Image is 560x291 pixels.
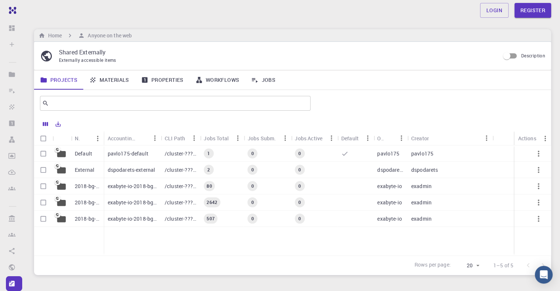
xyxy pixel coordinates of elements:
div: Jobs Subm. [244,131,291,145]
div: Creator [408,131,492,145]
h6: Anyone on the web [85,31,132,40]
p: pavlo175 [411,150,433,157]
div: Accounting slug [104,131,161,145]
p: exabyte-io [377,215,402,223]
nav: breadcrumb [37,31,133,40]
button: Sort [137,132,149,144]
p: 2018-bg-study-phase-i-ph [75,183,100,190]
button: Sort [429,132,441,144]
p: /cluster-???-share/groups/exabyte-io/exabyte-io-2018-bg-study-phase-i-ph [165,183,196,190]
a: Login [480,3,509,18]
div: Open Intercom Messenger [535,266,553,284]
p: /cluster-???-home/dspodarets/dspodarets-external [165,166,196,174]
button: Sort [384,132,396,144]
p: /cluster-???-share/groups/exabyte-io/exabyte-io-2018-bg-study-phase-i [165,215,196,223]
div: Jobs Total [204,131,229,145]
button: Menu [480,132,492,144]
span: 1 [204,150,213,157]
button: Menu [539,133,551,144]
button: Menu [232,132,244,144]
p: /cluster-???-home/pavlo175/pavlo175-default [165,150,196,157]
span: 0 [248,183,257,189]
span: 0 [295,199,304,205]
span: Externally accessible items [59,57,116,63]
div: Jobs Total [200,131,244,145]
p: 1–5 of 5 [493,262,513,269]
span: Description [521,53,545,58]
a: Materials [83,70,135,90]
div: CLI Path [165,131,185,145]
div: Jobs Active [291,131,337,145]
p: dspodarets [411,166,438,174]
button: Menu [362,132,373,144]
button: Export [52,118,64,130]
button: Menu [188,132,200,144]
p: /cluster-???-share/groups/exabyte-io/exabyte-io-2018-bg-study-phase-iii [165,199,196,206]
div: Default [338,131,373,145]
button: Menu [149,132,161,144]
p: dspodarets [377,166,403,174]
div: Default [341,131,359,145]
span: 0 [295,183,304,189]
a: Workflows [190,70,245,90]
span: 2 [204,167,213,173]
a: Properties [135,70,190,90]
p: exabyte-io-2018-bg-study-phase-iii [107,199,157,206]
div: Accounting slug [107,131,137,145]
div: CLI Path [161,131,200,145]
p: dspodarets-external [107,166,155,174]
button: Menu [279,132,291,144]
div: Creator [411,131,429,145]
span: 2642 [204,199,220,205]
img: logo [6,7,16,14]
h6: Home [45,31,62,40]
div: Name [71,131,104,145]
p: pavlo175-default [107,150,148,157]
span: 0 [248,167,257,173]
a: Register [514,3,551,18]
a: Jobs [245,70,281,90]
span: 0 [295,215,304,222]
p: exadmin [411,199,432,206]
p: exabyte-io [377,183,402,190]
button: Menu [396,132,408,144]
div: Jobs Active [295,131,322,145]
p: exabyte-io-2018-bg-study-phase-i [107,215,157,223]
div: Actions [514,131,551,145]
span: 80 [204,183,215,189]
div: Owner [377,131,383,145]
p: 2018-bg-study-phase-III [75,199,100,206]
p: exabyte-io [377,199,402,206]
span: 0 [295,167,304,173]
div: Name [75,131,80,145]
p: pavlo175 [377,150,399,157]
p: 2018-bg-study-phase-I [75,215,100,223]
p: Default [75,150,92,157]
div: Owner [373,131,407,145]
p: exadmin [411,183,432,190]
button: Menu [92,133,104,144]
span: 0 [248,199,257,205]
div: 20 [454,260,482,271]
p: exabyte-io-2018-bg-study-phase-i-ph [107,183,157,190]
span: 0 [248,150,257,157]
button: Menu [326,132,338,144]
div: Icon [53,131,71,145]
a: Projects [34,70,83,90]
span: 0 [295,150,304,157]
button: Sort [80,133,92,144]
button: Columns [39,118,52,130]
p: External [75,166,94,174]
div: Actions [518,131,536,145]
span: 507 [204,215,217,222]
p: Shared Externally [59,48,494,57]
p: Rows per page: [415,261,451,270]
span: 0 [248,215,257,222]
div: Jobs Subm. [248,131,276,145]
p: exadmin [411,215,432,223]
